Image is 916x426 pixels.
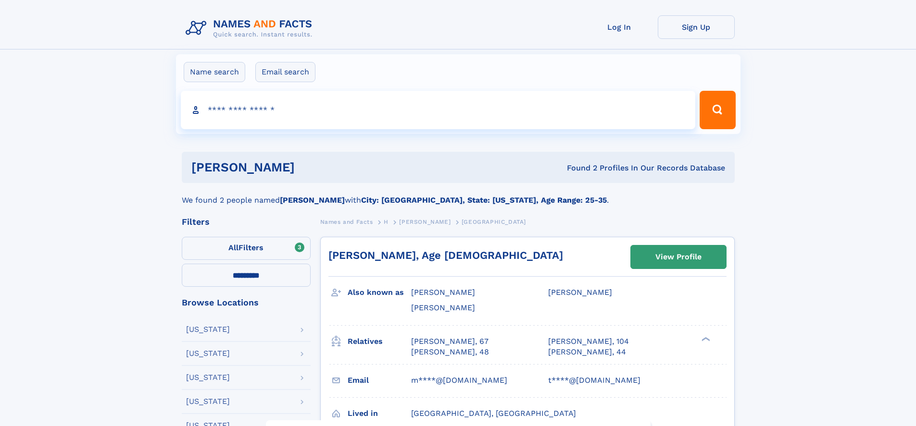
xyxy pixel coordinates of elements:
span: [PERSON_NAME] [548,288,612,297]
img: Logo Names and Facts [182,15,320,41]
label: Filters [182,237,311,260]
a: [PERSON_NAME], 48 [411,347,489,357]
div: Filters [182,218,311,226]
div: Browse Locations [182,298,311,307]
div: ❯ [699,336,711,342]
a: [PERSON_NAME], 104 [548,336,629,347]
h1: [PERSON_NAME] [191,161,431,173]
span: All [228,243,238,252]
a: H [384,216,389,228]
div: [US_STATE] [186,398,230,405]
a: [PERSON_NAME], 44 [548,347,626,357]
span: [PERSON_NAME] [411,288,475,297]
button: Search Button [700,91,735,129]
label: Email search [255,62,315,82]
a: Sign Up [658,15,735,39]
input: search input [181,91,696,129]
div: Found 2 Profiles In Our Records Database [431,163,725,173]
b: [PERSON_NAME] [280,195,345,205]
a: [PERSON_NAME] [399,216,451,228]
span: [PERSON_NAME] [399,219,451,225]
div: [US_STATE] [186,326,230,333]
span: [PERSON_NAME] [411,303,475,312]
div: View Profile [655,246,702,268]
h3: Email [348,372,411,389]
h3: Also known as [348,284,411,301]
b: City: [GEOGRAPHIC_DATA], State: [US_STATE], Age Range: 25-35 [361,195,607,205]
label: Name search [184,62,245,82]
div: [US_STATE] [186,350,230,357]
span: H [384,219,389,225]
a: Log In [581,15,658,39]
div: We found 2 people named with . [182,183,735,206]
span: [GEOGRAPHIC_DATA], [GEOGRAPHIC_DATA] [411,409,576,418]
a: [PERSON_NAME], Age [DEMOGRAPHIC_DATA] [328,249,563,261]
span: [GEOGRAPHIC_DATA] [462,219,526,225]
a: View Profile [631,245,726,268]
a: [PERSON_NAME], 67 [411,336,489,347]
a: Names and Facts [320,216,373,228]
div: [US_STATE] [186,374,230,381]
h3: Relatives [348,333,411,350]
h3: Lived in [348,405,411,422]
